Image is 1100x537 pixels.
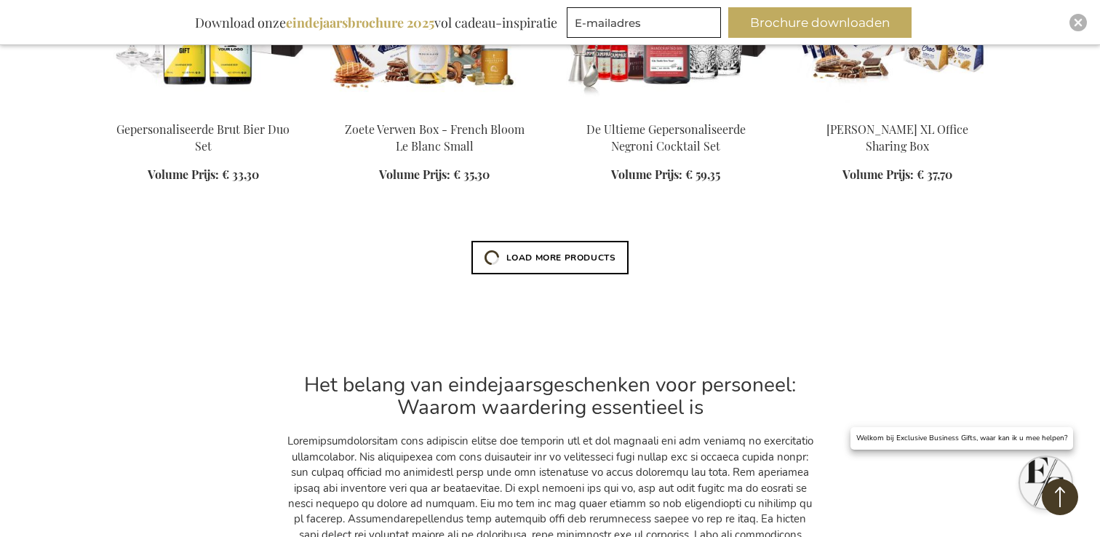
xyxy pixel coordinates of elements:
[345,122,525,154] a: Zoete Verwen Box - French Bloom Le Blanc Small
[611,167,720,183] a: Volume Prijs: € 59,35
[685,167,720,182] span: € 59,35
[222,167,259,182] span: € 33,30
[826,122,968,154] a: [PERSON_NAME] XL Office Sharing Box
[379,167,490,183] a: Volume Prijs: € 35,30
[148,167,219,182] span: Volume Prijs:
[148,167,259,183] a: Volume Prijs: € 33,30
[453,167,490,182] span: € 35,30
[188,7,564,38] div: Download onze vol cadeau-inspiratie
[284,374,816,419] h2: Het belang van eindejaarsgeschenken voor personeel: Waarom waardering essentieel is
[611,167,682,182] span: Volume Prijs:
[728,7,912,38] button: Brochure downloaden
[330,103,538,117] a: Sweet Treats Box - French Bloom Le Blanc Small Zoete Verwen Box - French Bloom Le Blanc Small
[379,167,450,182] span: Volume Prijs:
[1074,18,1083,27] img: Close
[567,7,721,38] input: E-mailadres
[99,103,307,117] a: Personalised Champagne Beer Gepersonaliseerde Brut Bier Duo Set
[562,103,770,117] a: The Ultimate Personalized Negroni Cocktail Set De Ultieme Gepersonaliseerde Negroni Cocktail Set
[116,122,290,154] a: Gepersonaliseerde Brut Bier Duo Set
[1069,14,1087,31] div: Close
[842,167,914,182] span: Volume Prijs:
[286,14,434,31] b: eindejaarsbrochure 2025
[917,167,952,182] span: € 37,70
[586,122,746,154] a: De Ultieme Gepersonaliseerde Negroni Cocktail Set
[567,7,725,42] form: marketing offers and promotions
[842,167,952,183] a: Volume Prijs: € 37,70
[793,103,1001,117] a: Jules Destrooper XL Office Sharing Box Jules Destrooper XL Office Sharing Box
